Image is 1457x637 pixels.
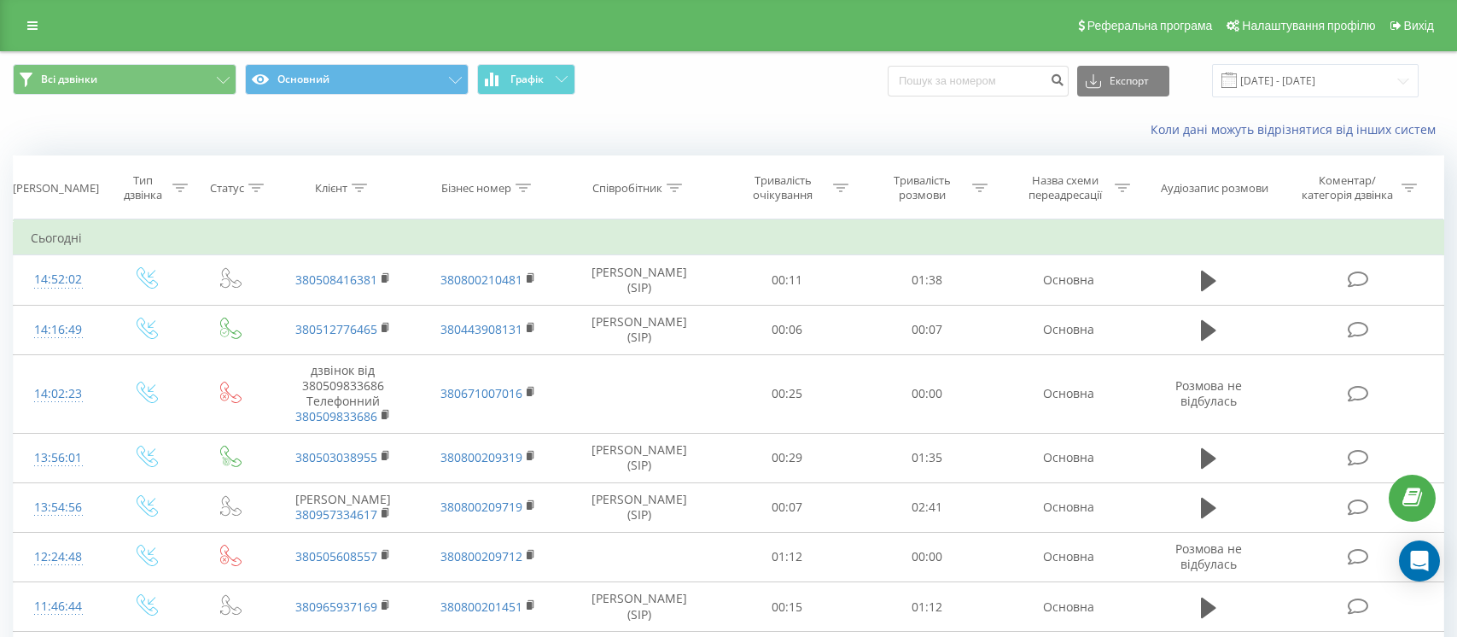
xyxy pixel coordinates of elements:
[857,305,997,354] td: 00:07
[31,541,85,574] div: 12:24:48
[41,73,97,86] span: Всі дзвінки
[996,582,1141,632] td: Основна
[510,73,544,85] span: Графік
[440,499,522,515] a: 380800209719
[877,173,968,202] div: Тривалість розмови
[857,582,997,632] td: 01:12
[271,354,416,433] td: дзвінок від 380509833686 Телефонний
[440,321,522,337] a: 380443908131
[245,64,469,95] button: Основний
[717,305,857,354] td: 00:06
[441,181,511,196] div: Бізнес номер
[996,354,1141,433] td: Основна
[31,491,85,524] div: 13:54:56
[295,449,377,465] a: 380503038955
[857,482,997,532] td: 02:41
[1404,19,1434,32] span: Вихід
[295,321,377,337] a: 380512776465
[888,66,1069,96] input: Пошук за номером
[295,506,377,523] a: 380957334617
[1087,19,1213,32] span: Реферальна програма
[295,548,377,564] a: 380505608557
[1399,541,1440,581] div: Open Intercom Messenger
[717,482,857,532] td: 00:07
[561,433,717,482] td: [PERSON_NAME] (SIP)
[295,272,377,288] a: 380508416381
[857,255,997,305] td: 01:38
[1161,181,1268,196] div: Аудіозапис розмови
[31,590,85,623] div: 11:46:44
[31,377,85,411] div: 14:02:23
[1175,541,1242,572] span: Розмова не відбулась
[561,582,717,632] td: [PERSON_NAME] (SIP)
[561,482,717,532] td: [PERSON_NAME] (SIP)
[31,441,85,475] div: 13:56:01
[271,482,416,532] td: [PERSON_NAME]
[13,64,236,95] button: Всі дзвінки
[440,449,522,465] a: 380800209319
[440,272,522,288] a: 380800210481
[1242,19,1375,32] span: Налаштування профілю
[31,263,85,296] div: 14:52:02
[315,181,347,196] div: Клієнт
[1297,173,1397,202] div: Коментар/категорія дзвінка
[996,305,1141,354] td: Основна
[1019,173,1110,202] div: Назва схеми переадресації
[440,599,522,615] a: 380800201451
[14,221,1444,255] td: Сьогодні
[210,181,244,196] div: Статус
[118,173,168,202] div: Тип дзвінка
[1175,377,1242,409] span: Розмова не відбулась
[996,482,1141,532] td: Основна
[561,305,717,354] td: [PERSON_NAME] (SIP)
[717,354,857,433] td: 00:25
[857,354,997,433] td: 00:00
[561,255,717,305] td: [PERSON_NAME] (SIP)
[295,408,377,424] a: 380509833686
[737,173,829,202] div: Тривалість очікування
[13,181,99,196] div: [PERSON_NAME]
[717,582,857,632] td: 00:15
[1077,66,1169,96] button: Експорт
[1151,121,1444,137] a: Коли дані можуть відрізнятися вiд інших систем
[857,433,997,482] td: 01:35
[717,532,857,581] td: 01:12
[31,313,85,347] div: 14:16:49
[996,433,1141,482] td: Основна
[440,548,522,564] a: 380800209712
[440,385,522,401] a: 380671007016
[717,433,857,482] td: 00:29
[996,532,1141,581] td: Основна
[996,255,1141,305] td: Основна
[717,255,857,305] td: 00:11
[857,532,997,581] td: 00:00
[592,181,662,196] div: Співробітник
[477,64,575,95] button: Графік
[295,599,377,615] a: 380965937169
